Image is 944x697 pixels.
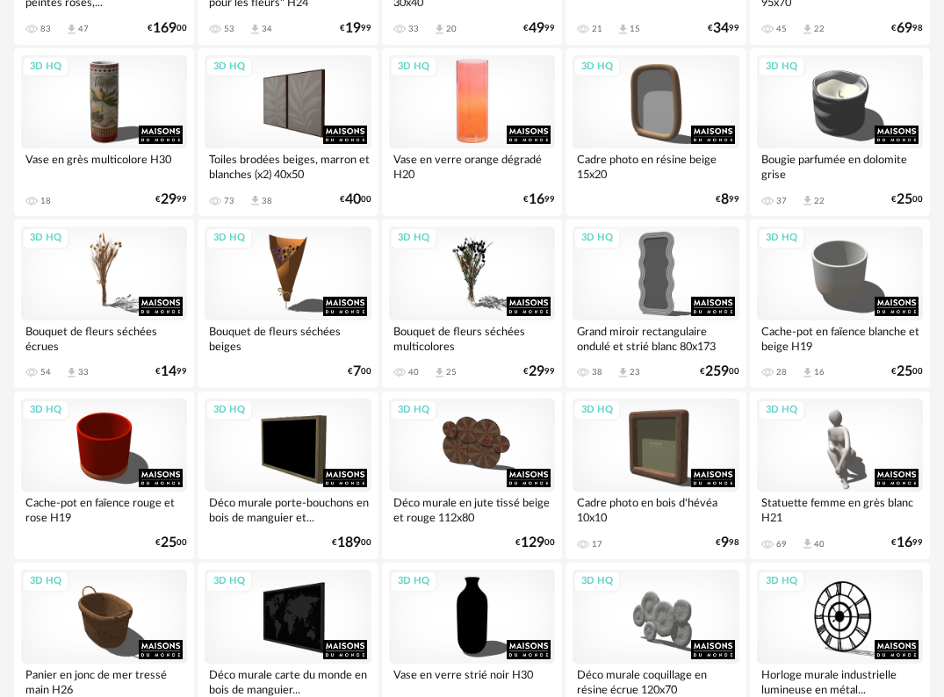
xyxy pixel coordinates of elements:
div: 22 [814,196,825,206]
div: € 00 [515,537,555,549]
a: 3D HQ Bouquet de fleurs séchées écrues 54 Download icon 33 €1499 [14,219,194,388]
a: 3D HQ Bougie parfumée en dolomite grise 37 Download icon 22 €2500 [750,48,930,217]
div: € 00 [891,366,923,377]
div: 18 [40,196,51,206]
div: Vase en verre orange dégradé H20 [389,148,555,183]
div: 3D HQ [758,571,805,593]
div: 3D HQ [573,571,621,593]
span: Download icon [801,366,814,379]
div: 54 [40,367,51,377]
span: Download icon [65,23,78,36]
div: 28 [776,367,787,377]
div: Bouquet de fleurs séchées multicolores [389,320,555,356]
span: 189 [337,537,361,549]
div: 21 [592,24,602,34]
div: 3D HQ [205,399,253,421]
span: 8 [721,194,729,205]
div: 3D HQ [205,571,253,593]
div: € 99 [716,194,739,205]
span: 49 [529,23,544,34]
div: 3D HQ [758,227,805,249]
div: 33 [408,24,419,34]
div: Cadre photo en bois d'hévéa 10x10 [573,492,739,527]
div: € 98 [716,537,739,549]
div: € 00 [340,194,371,205]
div: 38 [262,196,272,206]
div: 3D HQ [758,56,805,78]
div: Bougie parfumée en dolomite grise [757,148,923,183]
div: 3D HQ [22,56,69,78]
div: € 99 [523,23,555,34]
span: 9 [721,537,729,549]
a: 3D HQ Déco murale porte-bouchons en bois de manguier et... €18900 [198,392,378,560]
a: 3D HQ Vase en verre orange dégradé H20 €1699 [382,48,562,217]
span: Download icon [801,23,814,36]
span: Download icon [801,537,814,550]
span: 14 [161,366,177,377]
span: 129 [521,537,544,549]
div: € 00 [348,366,371,377]
span: Download icon [616,366,630,379]
div: € 99 [891,537,923,549]
div: € 99 [523,194,555,205]
div: € 00 [155,537,187,549]
span: 16 [897,537,912,549]
span: Download icon [801,194,814,207]
a: 3D HQ Cadre photo en bois d'hévéa 10x10 17 €998 [566,392,746,560]
div: Grand miroir rectangulaire ondulé et strié blanc 80x173 [573,320,739,356]
div: Bouquet de fleurs séchées écrues [21,320,187,356]
div: € 99 [155,194,187,205]
div: 53 [224,24,234,34]
a: 3D HQ Bouquet de fleurs séchées beiges €700 [198,219,378,388]
span: 25 [897,194,912,205]
div: 25 [446,367,457,377]
div: 3D HQ [390,56,437,78]
span: 169 [153,23,177,34]
span: 25 [897,366,912,377]
div: 3D HQ [758,399,805,421]
div: € 99 [523,366,555,377]
a: 3D HQ Cache-pot en faïence blanche et beige H19 28 Download icon 16 €2500 [750,219,930,388]
div: 3D HQ [390,227,437,249]
div: € 99 [155,366,187,377]
div: Bouquet de fleurs séchées beiges [205,320,371,356]
div: € 00 [148,23,187,34]
div: 37 [776,196,787,206]
span: Download icon [433,23,446,36]
span: Download icon [433,366,446,379]
div: 40 [814,539,825,550]
div: 38 [592,367,602,377]
div: 3D HQ [205,56,253,78]
div: 16 [814,367,825,377]
a: 3D HQ Statuette femme en grès blanc H21 69 Download icon 40 €1699 [750,392,930,560]
span: Download icon [249,194,262,207]
div: 22 [814,24,825,34]
div: € 00 [332,537,371,549]
span: Download icon [616,23,630,36]
div: 69 [776,539,787,550]
span: 34 [713,23,729,34]
div: 33 [78,367,89,377]
div: 40 [408,367,419,377]
div: 47 [78,24,89,34]
span: 16 [529,194,544,205]
span: 69 [897,23,912,34]
div: 73 [224,196,234,206]
div: Déco murale porte-bouchons en bois de manguier et... [205,492,371,527]
div: 23 [630,367,640,377]
div: 3D HQ [390,399,437,421]
div: Cache-pot en faïence rouge et rose H19 [21,492,187,527]
span: Download icon [65,366,78,379]
div: Toiles brodées beiges, marron et blanches (x2) 40x50 [205,148,371,183]
div: 20 [446,24,457,34]
div: € 00 [700,366,739,377]
div: 3D HQ [22,571,69,593]
div: 34 [262,24,272,34]
a: 3D HQ Cadre photo en résine beige 15x20 €899 [566,48,746,217]
div: € 98 [891,23,923,34]
div: Statuette femme en grès blanc H21 [757,492,923,527]
div: 3D HQ [573,227,621,249]
div: 17 [592,539,602,550]
div: Cadre photo en résine beige 15x20 [573,148,739,183]
div: € 00 [891,194,923,205]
